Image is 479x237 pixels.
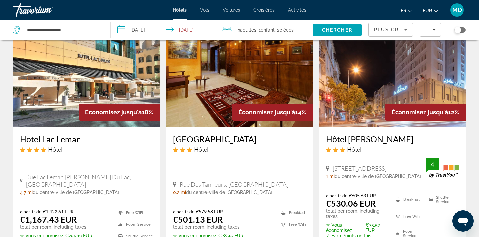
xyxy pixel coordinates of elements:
[20,224,92,230] p: total per room, including taxes
[452,7,462,13] span: MD
[20,146,153,153] div: 4 star Hotel
[173,209,194,214] span: a partir de
[313,24,362,36] button: Search
[333,165,386,172] span: [STREET_ADDRESS]
[326,222,387,233] p: €75.57 EUR
[26,25,100,35] input: Search hotel destination
[196,209,223,214] del: €579.58 EUR
[173,190,186,195] span: 0.2 mi
[319,21,466,127] img: Hôtel Ibn Khaldoun
[452,210,474,232] iframe: Bouton de lancement de la fenêtre de messagerie
[215,20,313,40] button: Travelers: 3 adults, 1 child
[326,134,459,144] a: Hôtel [PERSON_NAME]
[374,26,407,34] mat-select: Sort by
[173,7,187,13] a: Hôtels
[275,25,294,35] span: , 2
[20,190,33,195] span: 4.7 mi
[279,27,294,33] span: pièces
[448,3,466,17] button: User Menu
[200,7,209,13] a: Vols
[288,7,306,13] a: Activités
[326,198,376,208] ins: €530.06 EUR
[20,134,153,144] a: Hotel Lac Leman
[238,25,256,35] span: 3
[335,174,421,179] span: du centre-ville de [GEOGRAPHIC_DATA]
[253,7,275,13] a: Croisières
[186,190,272,195] span: du centre-ville de [GEOGRAPHIC_DATA]
[278,209,306,217] li: Breakfast
[173,214,223,224] ins: €501.13 EUR
[20,214,77,224] ins: €1,167.43 EUR
[374,27,453,32] span: Plus grandes économies
[385,104,466,121] div: 12%
[239,109,295,116] span: Économisez jusqu'à
[426,193,459,206] li: Shuttle Service
[426,160,439,168] div: 4
[420,23,441,37] button: Filters
[401,8,406,13] span: fr
[349,193,376,198] del: €605.63 EUR
[20,209,41,214] span: a partir de
[48,146,62,153] span: Hôtel
[423,8,432,13] span: EUR
[33,190,119,195] span: du centre-ville de [GEOGRAPHIC_DATA]
[13,1,80,19] a: Travorium
[115,209,153,217] li: Free WiFi
[166,21,313,127] img: Hotel Roma Tunis
[180,181,288,188] span: Rue Des Tanneurs, [GEOGRAPHIC_DATA]
[392,109,448,116] span: Économisez jusqu'à
[173,146,306,153] div: 3 star Hotel
[392,193,425,206] li: Breakfast
[173,134,306,144] a: [GEOGRAPHIC_DATA]
[194,146,208,153] span: Hôtel
[326,174,335,179] span: 1 mi
[111,20,215,40] button: Select check in and out date
[347,146,361,153] span: Hôtel
[261,27,275,33] span: Enfant
[278,220,306,229] li: Free WiFi
[85,109,142,116] span: Économisez jusqu'à
[13,21,160,127] img: Hotel Lac Leman
[423,6,438,15] button: Change currency
[240,27,256,33] span: Adultes
[223,7,240,13] a: Voitures
[392,210,425,223] li: Free WiFi
[79,104,160,121] div: 18%
[449,27,466,33] button: Toggle map
[256,25,275,35] span: , 1
[326,208,387,219] p: total per room, including taxes
[26,173,153,188] span: Rue Lac Leman [PERSON_NAME] Du Lac, [GEOGRAPHIC_DATA]
[426,158,459,178] img: TrustYou guest rating badge
[326,193,347,198] span: a partir de
[115,220,153,229] li: Room Service
[173,224,243,230] p: total per room, including taxes
[326,222,364,233] span: ✮ Vous économisez
[326,146,459,153] div: 3 star Hotel
[322,27,352,33] span: Chercher
[43,209,74,214] del: €1,422.61 EUR
[232,104,313,121] div: 14%
[401,6,413,15] button: Change language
